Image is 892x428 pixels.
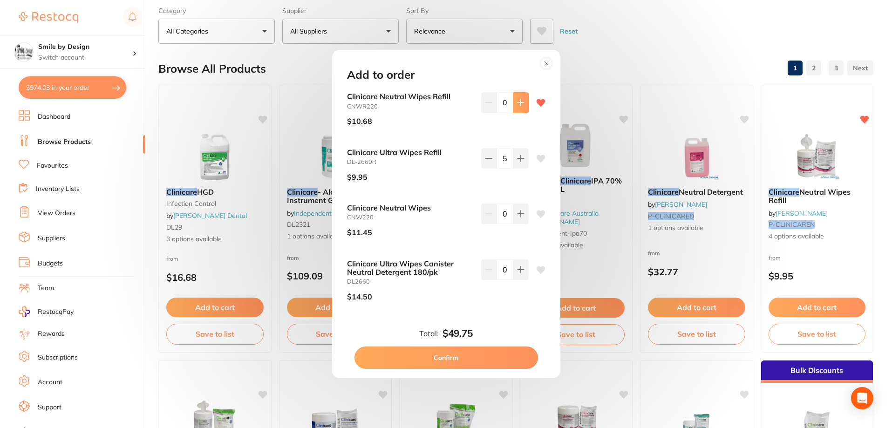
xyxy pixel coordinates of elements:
p: $11.45 [347,228,372,237]
b: Clinicare Ultra Wipes Canister Neutral Detergent 180/pk [347,259,474,277]
h2: Add to order [347,68,415,82]
b: Clinicare Neutral Wipes Refill [347,92,474,101]
p: $9.95 [347,173,368,181]
label: Total: [419,329,439,338]
div: Open Intercom Messenger [851,387,873,409]
p: $10.68 [347,117,372,125]
small: CNWR220 [347,103,474,110]
b: Clinicare Ultra Wipes Refill [347,148,474,156]
b: $49.75 [443,328,473,339]
b: Clinicare Neutral Wipes [347,204,474,212]
small: CNW220 [347,214,474,221]
small: DL2660 [347,278,474,285]
button: Confirm [354,346,538,369]
p: $14.50 [347,292,372,301]
small: DL-2660R [347,158,474,165]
